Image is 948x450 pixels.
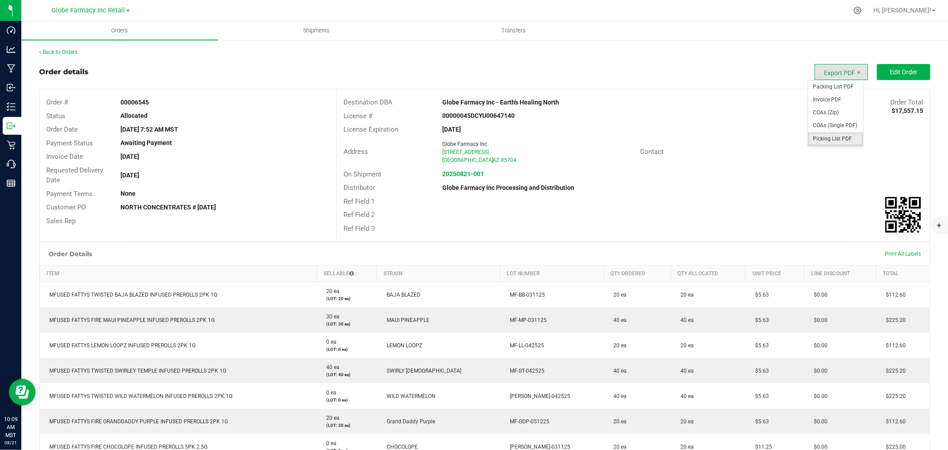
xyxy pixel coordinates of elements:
span: Print All Labels [885,251,921,257]
span: $112.60 [881,292,906,298]
a: 20250821-001 [442,170,484,177]
span: Distributor [344,184,375,192]
span: MFUSED FATTYS TWISTED BAJA BLAZED INFUSED PREROLLS 2PK 1G [45,292,218,298]
div: Order details [39,67,88,77]
li: Invoice PDF [808,93,863,106]
span: Hi, [PERSON_NAME]! [873,7,931,14]
span: $0.00 [809,368,828,374]
span: $0.00 [809,292,828,298]
li: COAs (Single PDF) [808,119,863,132]
strong: $17,557.15 [892,107,923,114]
li: Export PDF [815,64,868,80]
span: $0.00 [809,342,828,349]
strong: 00000045DCYU00647140 [442,112,515,119]
p: (LOT: 20 ea) [322,295,372,302]
span: MFUSED FATTYS TWISTED WILD WATERMELON INFUSED PREROLLS 2PK 1G [45,393,233,399]
div: Manage settings [852,6,863,15]
span: Globe Farmacy Inc Retail [52,7,125,14]
p: 10:09 AM MST [4,415,17,439]
span: $112.60 [881,342,906,349]
span: On Shipment [344,170,381,178]
th: Qty Ordered [604,265,671,282]
span: 20 ea [676,444,694,450]
strong: [DATE] 7:52 AM MST [120,126,178,133]
span: [GEOGRAPHIC_DATA] [442,157,493,163]
li: Picking List PDF [808,133,863,145]
th: Item [40,265,317,282]
span: $225.00 [881,444,906,450]
span: Ref Field 1 [344,197,375,205]
a: Orders [21,21,218,40]
span: Payment Terms [46,190,92,198]
span: $5.63 [751,393,769,399]
span: $5.63 [751,292,769,298]
span: Order Total [890,98,923,106]
inline-svg: Inbound [7,83,16,92]
inline-svg: Outbound [7,121,16,130]
span: MF-GDP-051225 [505,418,549,425]
span: 85704 [501,157,516,163]
span: $0.00 [809,444,828,450]
span: Requested Delivery Date [46,166,103,185]
span: Invoice Date [46,153,83,161]
strong: [DATE] [442,126,461,133]
th: Total [876,265,930,282]
strong: None [120,190,136,197]
li: Packing List PDF [808,80,863,93]
p: 08/21 [4,439,17,446]
span: MFUSED FATTYS FIRE MAUI PINEAPPLE INFUSED PREROLLS 2PK 1G [45,317,215,323]
span: $11.25 [751,444,772,450]
span: 20 ea [609,292,627,298]
span: 40 ea [676,368,694,374]
span: $0.00 [809,393,828,399]
strong: 00006545 [120,99,149,106]
span: Ref Field 3 [344,225,375,233]
span: Shipments [292,27,342,35]
th: Strain [377,265,500,282]
span: WILD WATERMELON [382,393,436,399]
strong: [DATE] [120,172,139,179]
th: Lot Number [500,265,604,282]
span: Edit Order [890,68,917,76]
span: MFUSED FATTYS FIRE GRANDDADDY PURPLE INFUSED PREROLLS 2PK 1G [45,418,228,425]
span: $0.00 [809,418,828,425]
span: 20 ea [676,292,694,298]
span: 0 ea [322,440,336,446]
span: 0 ea [322,339,336,345]
span: MF-MP-031125 [505,317,547,323]
span: 20 ea [676,342,694,349]
span: 40 ea [609,317,627,323]
span: 40 ea [609,368,627,374]
span: $5.63 [751,418,769,425]
span: Transfers [489,27,538,35]
th: Sellable [316,265,377,282]
span: 40 ea [676,393,694,399]
inline-svg: Dashboard [7,26,16,35]
strong: Globe Farmacy Inc Processing and Distribution [442,184,574,191]
inline-svg: Inventory [7,102,16,111]
span: [STREET_ADDRESS] [442,149,489,155]
span: 40 ea [676,317,694,323]
span: 20 ea [609,342,627,349]
a: Transfers [415,21,612,40]
span: 0 ea [322,390,336,396]
li: COAs (Zip) [808,106,863,119]
th: Qty Allocated [671,265,746,282]
span: Order # [46,98,68,106]
span: 40 ea [322,364,340,370]
span: Orders [100,27,140,35]
span: Address [344,148,368,156]
inline-svg: Manufacturing [7,64,16,73]
span: 30 ea [322,313,340,320]
span: Grand Daddy Purple [382,418,435,425]
strong: Awaiting Payment [120,139,172,146]
span: MFUSED FATTYS TWISTED SWIRLEY TEMPLE INFUSED PREROLLS 2PK 1G [45,368,227,374]
inline-svg: Retail [7,141,16,149]
p: (LOT: 30 ea) [322,321,372,327]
